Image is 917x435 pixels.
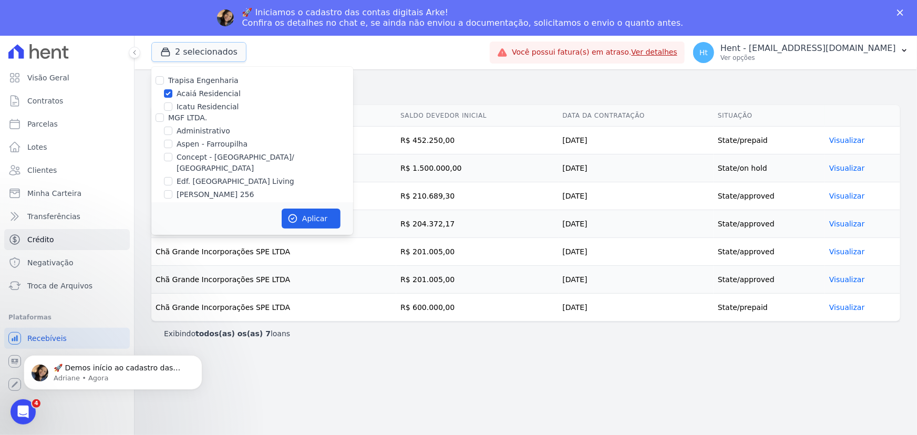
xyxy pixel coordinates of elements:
[151,237,396,265] td: Chã Grande Incorporações SPE LTDA
[177,101,239,112] label: Icatu Residencial
[8,333,218,407] iframe: Intercom notifications mensagem
[512,47,677,58] span: Você possui fatura(s) em atraso.
[559,237,714,265] td: [DATE]
[4,67,130,88] a: Visão Geral
[720,54,896,62] p: Ver opções
[177,126,230,137] label: Administrativo
[714,265,825,293] td: State/approved
[714,293,825,321] td: State/prepaid
[46,30,179,248] span: 🚀 Demos início ao cadastro das Contas Digitais Arke! Iniciamos a abertura para clientes do modelo...
[27,72,69,83] span: Visão Geral
[177,88,241,99] label: Acaiá Residencial
[151,42,246,62] button: 2 selecionados
[720,43,896,54] p: Hent - [EMAIL_ADDRESS][DOMAIN_NAME]
[4,275,130,296] a: Troca de Arquivos
[396,126,558,154] td: R$ 452.250,00
[714,154,825,182] td: State/on hold
[829,192,864,200] a: Visualizar
[829,220,864,228] a: Visualizar
[559,126,714,154] td: [DATE]
[4,252,130,273] a: Negativação
[699,49,708,56] span: Ht
[195,329,271,338] b: todos(as) os(as) 7
[177,189,254,200] label: [PERSON_NAME] 256
[168,76,239,85] label: Trapisa Engenharia
[714,105,825,127] th: Situação
[282,209,341,229] button: Aplicar
[151,265,396,293] td: Chã Grande Incorporações SPE LTDA
[151,78,900,97] h2: Loan
[631,48,677,56] a: Ver detalhes
[559,293,714,321] td: [DATE]
[27,234,54,245] span: Crédito
[396,154,558,182] td: R$ 1.500.000,00
[27,188,81,199] span: Minha Carteira
[714,237,825,265] td: State/approved
[27,142,47,152] span: Lotes
[559,210,714,237] td: [DATE]
[4,113,130,134] a: Parcelas
[396,237,558,265] td: R$ 201.005,00
[829,275,864,284] a: Visualizar
[168,113,207,122] label: MGF LTDA.
[27,96,63,106] span: Contratos
[829,164,864,172] a: Visualizar
[11,399,36,424] iframe: Intercom live chat
[396,293,558,321] td: R$ 600.000,00
[559,265,714,293] td: [DATE]
[177,139,248,150] label: Aspen - Farroupilha
[4,183,130,204] a: Minha Carteira
[685,38,917,67] button: Ht Hent - [EMAIL_ADDRESS][DOMAIN_NAME] Ver opções
[27,281,92,291] span: Troca de Arquivos
[559,154,714,182] td: [DATE]
[714,182,825,210] td: State/approved
[4,328,130,349] a: Recebíveis
[559,105,714,127] th: Data da contratação
[27,165,57,175] span: Clientes
[46,40,181,50] p: Message from Adriane, sent Agora
[396,210,558,237] td: R$ 204.372,17
[4,229,130,250] a: Crédito
[177,176,294,187] label: Edf. [GEOGRAPHIC_DATA] Living
[396,265,558,293] td: R$ 201.005,00
[242,7,684,28] div: 🚀 Iniciamos o cadastro das contas digitais Arke! Confira os detalhes no chat e, se ainda não envi...
[164,328,290,339] p: Exibindo loans
[27,257,74,268] span: Negativação
[4,351,130,372] a: Conta Hent
[396,105,558,127] th: Saldo devedor inicial
[829,136,864,144] a: Visualizar
[829,303,864,312] a: Visualizar
[4,160,130,181] a: Clientes
[27,119,58,129] span: Parcelas
[4,137,130,158] a: Lotes
[897,9,908,16] div: Fechar
[217,9,234,26] img: Profile image for Adriane
[4,90,130,111] a: Contratos
[829,247,864,256] a: Visualizar
[8,311,126,324] div: Plataformas
[4,206,130,227] a: Transferências
[714,210,825,237] td: State/approved
[714,126,825,154] td: State/prepaid
[32,399,40,408] span: 4
[177,152,353,174] label: Concept - [GEOGRAPHIC_DATA]/ [GEOGRAPHIC_DATA]
[396,182,558,210] td: R$ 210.689,30
[559,182,714,210] td: [DATE]
[27,211,80,222] span: Transferências
[151,293,396,321] td: Chã Grande Incorporações SPE LTDA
